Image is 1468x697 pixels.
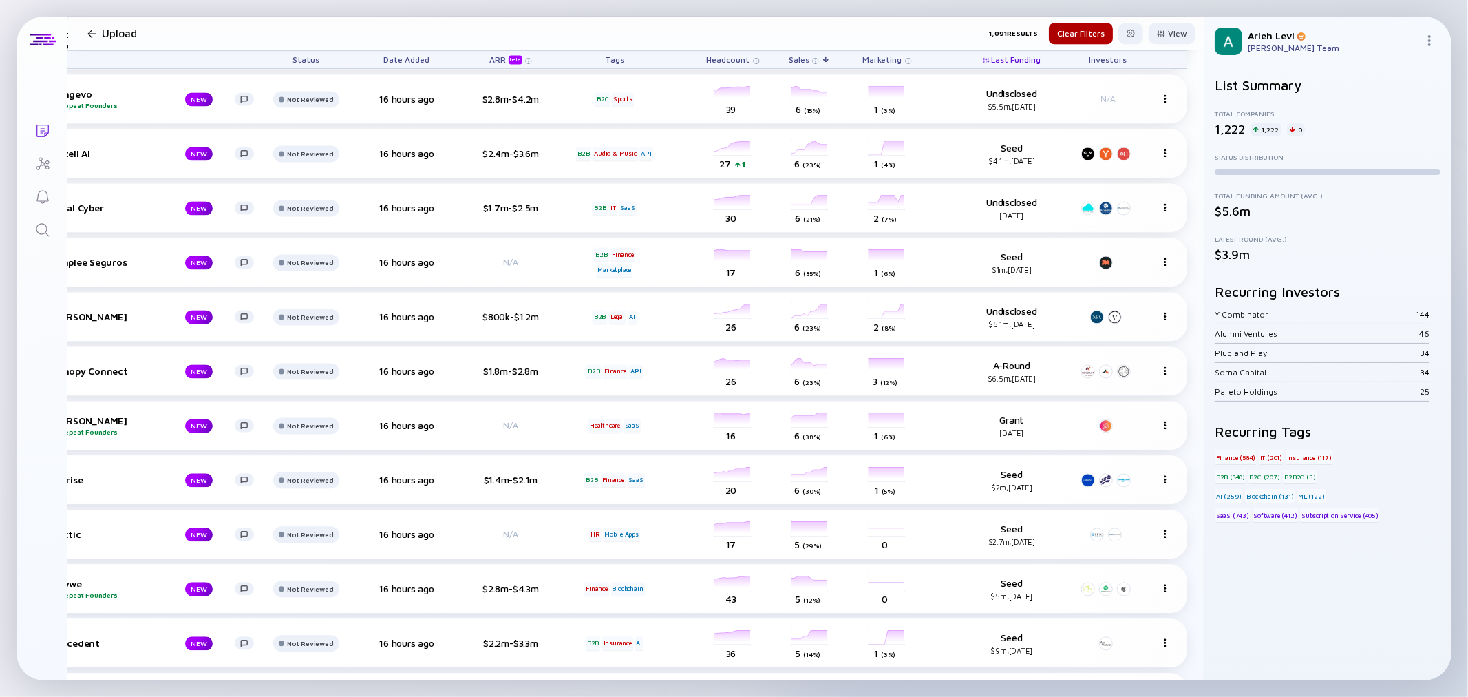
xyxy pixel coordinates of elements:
[368,147,445,159] div: 16 hours ago
[967,537,1056,546] div: $2.7m, [DATE]
[52,474,163,486] div: AiPrise
[287,639,333,647] div: Not Reviewed
[28,200,265,216] a: Tidal CyberNEW
[967,87,1056,111] div: Undisclosed
[17,179,68,212] a: Reminders
[1161,366,1169,375] img: Menu
[466,637,555,649] div: $2.2m-$3.3m
[1215,247,1440,262] div: $3.9m
[28,145,265,162] a: Retell AINEW
[609,310,626,324] div: Legal
[368,311,445,322] div: 16 hours ago
[635,636,644,650] div: AI
[368,256,445,268] div: 16 hours ago
[589,528,602,541] div: HR
[466,529,555,539] div: N/A
[603,364,628,378] div: Finance
[28,635,265,652] a: PrecedentNEW
[967,142,1056,165] div: Seed
[368,50,445,68] div: Date Added
[52,591,163,599] div: Repeat Founders
[1215,28,1242,55] img: Arieh Profile Picture
[1248,470,1281,483] div: B2C (207)
[639,147,652,160] div: API
[1215,110,1440,118] div: Total Companies
[1215,470,1246,483] div: B2B (840)
[1215,424,1440,439] h2: Recurring Tags
[1161,584,1169,592] img: Menu
[602,636,633,650] div: Insurance
[593,201,607,215] div: B2B
[967,592,1056,601] div: $5m, [DATE]
[466,202,555,214] div: $1.7m-$2.5m
[368,93,445,105] div: 16 hours ago
[1077,50,1139,68] div: Investors
[52,311,163,322] div: [PERSON_NAME]
[611,582,645,596] div: Blockchain
[789,54,809,65] span: Sales
[1416,309,1429,320] div: 144
[967,305,1056,329] div: Undisclosed
[1215,77,1440,93] h2: List Summary
[293,54,320,65] span: Status
[489,54,525,64] div: ARR
[593,310,607,324] div: B2B
[1215,348,1420,358] div: Plug and Play
[1300,508,1380,522] div: Subscription Service (405)
[368,474,445,486] div: 16 hours ago
[967,320,1056,329] div: $5.1m, [DATE]
[603,528,640,541] div: Mobile Apps
[593,147,637,160] div: Audio & Music
[52,365,163,377] div: Canopy Connect
[1420,348,1429,358] div: 34
[576,147,591,160] div: B2B
[287,204,333,212] div: Not Reviewed
[1215,204,1440,218] div: $5.6m
[609,201,617,215] div: IT
[1161,530,1169,538] img: Menu
[1419,329,1429,339] div: 46
[17,113,68,146] a: Lists
[597,263,633,277] div: Marketplace
[1161,94,1169,103] img: Menu
[1049,23,1113,44] div: Clear Filters
[1251,123,1281,136] div: 1,222
[368,202,445,214] div: 16 hours ago
[863,54,902,65] span: Marketing
[1161,475,1169,483] img: Menu
[586,636,600,650] div: B2B
[707,54,750,65] span: Headcount
[1420,367,1429,377] div: 34
[1259,450,1284,464] div: IT (201)
[619,201,636,215] div: SaaS
[368,419,445,431] div: 16 hours ago
[967,251,1056,274] div: Seed
[586,364,601,378] div: B2B
[28,578,265,599] a: KoyweRepeat FoundersNEW
[967,483,1056,492] div: $2m, [DATE]
[1215,191,1440,200] div: Total Funding Amount (Avg.)
[287,530,333,539] div: Not Reviewed
[1149,23,1195,44] button: View
[287,149,333,158] div: Not Reviewed
[576,50,653,68] div: Tags
[466,147,555,159] div: $2.4m-$3.6m
[1215,309,1416,320] div: Y Combinator
[1161,258,1169,266] img: Menu
[466,474,555,486] div: $1.4m-$2.1m
[1215,489,1243,503] div: AI (259)
[52,415,163,436] div: [PERSON_NAME]
[1161,149,1169,157] img: Menu
[1248,43,1418,53] div: [PERSON_NAME] Team
[52,101,163,110] div: Repeat Founders
[628,310,637,324] div: AI
[627,473,644,487] div: SaaS
[287,313,333,321] div: Not Reviewed
[1161,312,1169,320] img: Menu
[991,54,1041,65] span: Last Funding
[1248,30,1418,41] div: Arieh Levi
[1253,508,1299,522] div: Software (412)
[967,577,1056,601] div: Seed
[1287,123,1305,136] div: 0
[967,428,1056,437] div: [DATE]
